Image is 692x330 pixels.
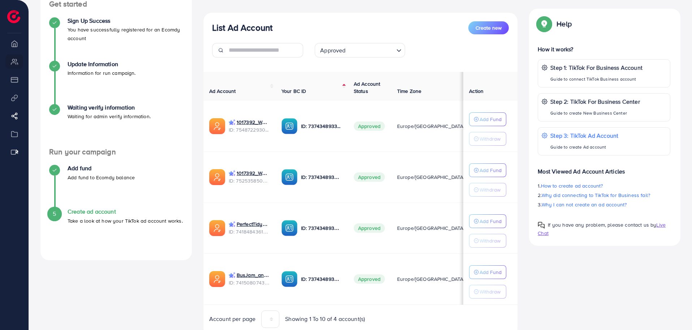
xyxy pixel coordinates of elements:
iframe: Chat [661,297,687,325]
p: Waiting for admin verify information. [68,112,151,121]
h4: Sign Up Success [68,17,183,24]
img: ic-ba-acc.ded83a64.svg [281,169,297,185]
div: <span class='underline'>1017392_Wayfu_Super Rolling Ball Balance</span></br>7548722930310758417 [229,119,270,133]
span: Ad Account [209,87,236,95]
img: campaign smart+ [229,119,235,126]
li: Add fund [40,165,192,208]
button: Withdraw [469,183,506,197]
span: Europe/[GEOGRAPHIC_DATA] [397,275,465,283]
img: ic-ba-acc.ded83a64.svg [281,118,297,134]
h4: Create ad account [68,208,183,215]
span: ID: 7418484361097478160 [229,228,270,235]
span: Europe/[GEOGRAPHIC_DATA] [397,123,465,130]
div: Search for option [315,43,405,57]
p: Withdraw [480,236,500,245]
span: Your BC ID [281,87,306,95]
button: Withdraw [469,132,506,146]
img: logo [7,10,20,23]
p: Add Fund [480,115,502,124]
h4: Run your campaign [40,147,192,157]
span: Approved [354,274,385,284]
span: Approved [319,45,347,56]
img: campaign smart+ [229,170,235,177]
p: Step 2: TikTok For Business Center [550,97,640,106]
span: Approved [354,121,385,131]
h4: Add fund [68,165,135,172]
p: Add fund to Ecomdy balance [68,173,135,182]
p: ID: 7374348933033689104 [301,224,342,232]
span: If you have any problem, please contact us by [548,221,656,228]
p: Add Fund [480,217,502,226]
span: Approved [354,172,385,182]
p: Step 3: TikTok Ad Account [550,131,618,140]
span: ID: 7548722930310758417 [229,126,270,133]
div: <span class='underline'>BusJam_and_com.abi.busjam.sortpuzzle</span></br>7415080743501611009 [229,271,270,286]
p: 2. [538,191,670,200]
p: How it works? [538,45,670,53]
button: Create new [468,21,509,34]
img: Popup guide [538,17,551,30]
span: Create new [476,24,502,31]
li: Create ad account [40,208,192,252]
div: <span class='underline'>1017392_Wayfu_Super Rolling Ball Balance</span></br>7525358506040655888 [229,170,270,184]
p: Withdraw [480,185,500,194]
h4: Update Information [68,61,136,68]
p: Guide to create New Business Center [550,109,640,117]
img: ic-ba-acc.ded83a64.svg [281,220,297,236]
button: Withdraw [469,234,506,248]
a: PerfectTidy_ios_id6689516283 [237,220,270,228]
p: Take a look at how your TikTok ad account works. [68,217,183,225]
span: Showing 1 To 10 of 4 account(s) [285,315,365,323]
h4: Waiting verify information [68,104,151,111]
input: Search for option [348,44,394,56]
p: Help [556,20,572,28]
p: Add Fund [480,268,502,277]
span: ID: 7525358506040655888 [229,177,270,184]
p: Guide to connect TikTok Business account [550,75,642,83]
a: 1017392_Wayfu_Super Rolling Ball Balance [237,119,270,126]
img: campaign smart+ [229,272,235,279]
h3: List Ad Account [212,22,272,33]
p: Withdraw [480,134,500,143]
p: 3. [538,200,670,209]
p: Add Fund [480,166,502,175]
button: Add Fund [469,214,506,228]
span: Time Zone [397,87,421,95]
button: Add Fund [469,265,506,279]
img: campaign smart+ [229,221,235,228]
p: Most Viewed Ad Account Articles [538,161,670,176]
button: Add Fund [469,163,506,177]
img: ic-ads-acc.e4c84228.svg [209,220,225,236]
p: ID: 7374348933033689104 [301,173,342,181]
img: ic-ads-acc.e4c84228.svg [209,169,225,185]
span: Approved [354,223,385,233]
span: Ad Account Status [354,80,381,95]
li: Update Information [40,61,192,104]
span: Europe/[GEOGRAPHIC_DATA] [397,173,465,181]
span: Europe/[GEOGRAPHIC_DATA] [397,224,465,232]
p: Step 1: TikTok For Business Account [550,63,642,72]
a: BusJam_and_com.abi.busjam.sortpuzzle [237,271,270,279]
img: ic-ads-acc.e4c84228.svg [209,271,225,287]
span: Why did connecting to TikTok for Business fail? [542,192,650,199]
button: Add Fund [469,112,506,126]
span: Why I can not create an ad account? [542,201,627,208]
p: ID: 7374348933033689104 [301,122,342,130]
span: ID: 7415080743501611009 [229,279,270,286]
li: Waiting verify information [40,104,192,147]
img: ic-ads-acc.e4c84228.svg [209,118,225,134]
p: ID: 7374348933033689104 [301,275,342,283]
span: Account per page [209,315,256,323]
img: Popup guide [538,222,545,229]
button: Withdraw [469,285,506,299]
img: ic-ba-acc.ded83a64.svg [281,271,297,287]
li: Sign Up Success [40,17,192,61]
p: You have successfully registered for an Ecomdy account [68,25,183,43]
a: 1017392_Wayfu_Super Rolling Ball Balance [237,170,270,177]
span: Action [469,87,483,95]
span: How to create ad account? [541,182,603,189]
p: Information for run campaign. [68,69,136,77]
p: Guide to create Ad account [550,143,618,151]
span: 5 [53,210,56,218]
